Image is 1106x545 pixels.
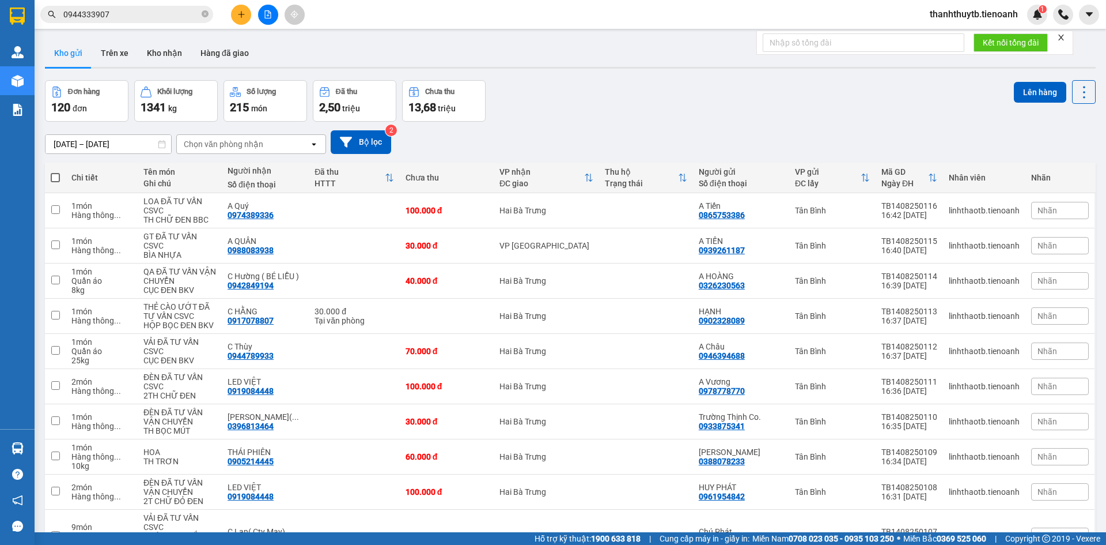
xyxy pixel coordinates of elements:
[699,167,783,176] div: Người gửi
[699,492,745,501] div: 0961954842
[605,179,678,188] div: Trạng thái
[71,412,132,422] div: 1 món
[228,246,274,255] div: 0988083938
[143,426,216,435] div: TH BỌC MÚT
[699,483,783,492] div: HUY PHÁT
[881,167,928,176] div: Mã GD
[385,125,397,136] sup: 2
[660,532,749,545] span: Cung cấp máy in - giấy in:
[228,483,303,492] div: LED VIỆT
[143,408,216,426] div: ĐÈN ĐÃ TƯ VẤN VẬN CHUYỂN
[134,80,218,122] button: Khối lượng1341kg
[71,356,132,365] div: 25 kg
[881,211,937,220] div: 16:42 [DATE]
[143,302,216,321] div: THẺ CÀO ƯỚT ĐÃ TƯ VẤN CSVC
[71,452,132,461] div: Hàng thông thường
[141,100,166,114] span: 1341
[499,206,593,215] div: Hai Bà Trưng
[995,532,997,545] span: |
[1042,535,1050,543] span: copyright
[237,10,245,18] span: plus
[408,100,436,114] span: 13,68
[71,211,132,220] div: Hàng thông thường
[921,7,1027,21] span: thanhthuytb.tienoanh
[228,342,303,351] div: C Thùy
[937,534,986,543] strong: 0369 525 060
[949,347,1020,356] div: linhthaotb.tienoanh
[1037,241,1057,250] span: Nhãn
[881,342,937,351] div: TB1408250112
[699,246,745,255] div: 0939261187
[319,100,340,114] span: 2,50
[114,386,121,396] span: ...
[881,201,937,211] div: TB1408250116
[315,167,385,176] div: Đã thu
[699,281,745,290] div: 0326230563
[881,386,937,396] div: 16:36 [DATE]
[202,9,209,20] span: close-circle
[699,527,783,536] div: Chú Phát
[699,457,745,466] div: 0388078233
[247,88,276,96] div: Số lượng
[114,211,121,220] span: ...
[752,532,894,545] span: Miền Nam
[12,469,23,480] span: question-circle
[1037,276,1057,285] span: Nhãn
[876,163,943,193] th: Toggle SortBy
[143,391,216,400] div: 2TH CHỮ ĐEN
[795,382,870,391] div: Tân Bình
[949,532,1020,541] div: linhthaotb.tienoanh
[143,167,216,176] div: Tên món
[406,382,488,391] div: 100.000 đ
[499,311,593,321] div: Hai Bà Trưng
[228,448,303,457] div: THÁI PHIÊN
[290,10,298,18] span: aim
[143,215,216,224] div: TH CHỮ ĐEN BBC
[10,7,25,25] img: logo-vxr
[331,130,391,154] button: Bộ lọc
[143,285,216,295] div: CỤC ĐEN BKV
[795,179,861,188] div: ĐC lấy
[881,246,937,255] div: 16:40 [DATE]
[228,281,274,290] div: 0942849194
[143,179,216,188] div: Ghi chú
[12,46,24,58] img: warehouse-icon
[71,267,132,276] div: 1 món
[228,166,303,175] div: Người nhận
[92,39,138,67] button: Trên xe
[228,307,303,316] div: C HẰNG
[71,307,132,316] div: 1 món
[406,276,488,285] div: 40.000 đ
[699,351,745,360] div: 0946394688
[1057,33,1065,42] span: close
[949,173,1020,182] div: Nhân viên
[228,201,303,211] div: A Quý
[228,377,303,386] div: LED VIỆT
[228,492,274,501] div: 0919084448
[795,487,870,497] div: Tân Bình
[1037,532,1057,541] span: Nhãn
[881,316,937,325] div: 16:37 [DATE]
[71,461,132,471] div: 10 kg
[1037,487,1057,497] span: Nhãn
[71,246,132,255] div: Hàng thông thường
[71,285,132,295] div: 8 kg
[699,342,783,351] div: A Châu
[184,138,263,150] div: Chọn văn phòng nhận
[699,448,783,457] div: C TRINH
[499,167,584,176] div: VP nhận
[138,39,191,67] button: Kho nhận
[881,448,937,457] div: TB1408250109
[499,241,593,250] div: VP [GEOGRAPHIC_DATA]
[228,236,303,246] div: A QUÂN
[535,532,641,545] span: Hỗ trợ kỹ thuật:
[949,206,1020,215] div: linhthaotb.tienoanh
[1058,9,1069,20] img: phone-icon
[789,534,894,543] strong: 0708 023 035 - 0935 103 250
[699,386,745,396] div: 0978778770
[795,276,870,285] div: Tân Bình
[881,307,937,316] div: TB1408250113
[71,422,132,431] div: Hàng thông thường
[795,452,870,461] div: Tân Bình
[71,443,132,452] div: 1 món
